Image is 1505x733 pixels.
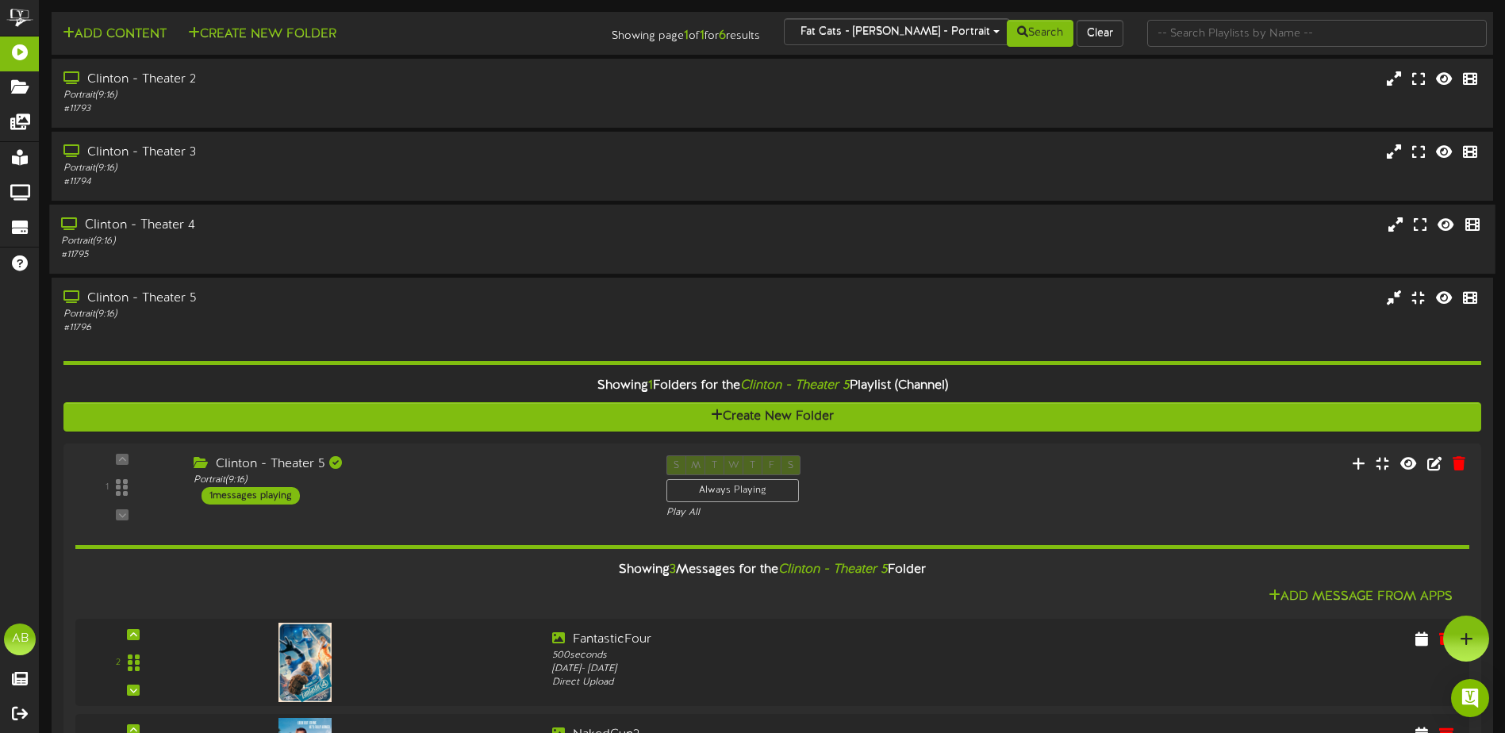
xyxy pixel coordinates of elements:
button: Search [1007,20,1073,47]
button: Add Message From Apps [1264,587,1457,607]
div: AB [4,624,36,655]
div: Clinton - Theater 4 [61,217,639,235]
div: Portrait ( 9:16 ) [63,89,640,102]
div: FantasticFour [552,631,1109,649]
i: Clinton - Theater 5 [778,562,888,577]
button: Fat Cats - [PERSON_NAME] - Portrait [784,18,1010,45]
button: Create New Folder [63,402,1481,432]
input: -- Search Playlists by Name -- [1147,20,1487,47]
i: Clinton - Theater 5 [740,378,850,393]
span: 3 [670,562,676,577]
div: # 11793 [63,102,640,116]
div: Open Intercom Messenger [1451,679,1489,717]
div: # 11795 [61,248,639,262]
div: Portrait ( 9:16 ) [63,162,640,175]
div: 500 seconds [552,649,1109,662]
div: Always Playing [666,479,799,502]
div: 1 messages playing [202,487,300,505]
div: # 11794 [63,175,640,189]
strong: 1 [700,29,705,43]
div: Direct Upload [552,676,1109,689]
div: # 11796 [63,321,640,335]
strong: 6 [719,29,726,43]
span: 1 [648,378,653,393]
div: Clinton - Theater 5 [63,290,640,308]
div: Showing Folders for the Playlist (Channel) [52,369,1493,403]
div: Clinton - Theater 5 [194,455,643,474]
div: Clinton - Theater 2 [63,71,640,89]
div: Showing Messages for the Folder [63,553,1481,587]
div: Portrait ( 9:16 ) [194,474,643,487]
div: Portrait ( 9:16 ) [63,308,640,321]
button: Create New Folder [183,25,341,44]
button: Clear [1077,20,1123,47]
div: Portrait ( 9:16 ) [61,235,639,248]
div: Play All [666,506,997,520]
div: Showing page of for results [530,18,772,45]
button: Add Content [58,25,171,44]
div: Clinton - Theater 3 [63,144,640,162]
img: 9186722f-0ac5-4bfc-b4fe-d3fd360f2a77.jpg [278,623,332,702]
div: [DATE] - [DATE] [552,662,1109,676]
strong: 1 [684,29,689,43]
